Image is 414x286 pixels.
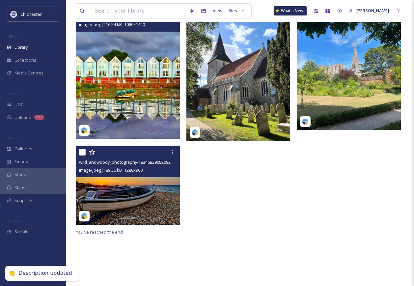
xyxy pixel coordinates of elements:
a: View all files [209,4,248,17]
span: UGC [14,101,23,108]
div: 👏 [9,270,15,277]
span: Socials [14,229,28,235]
img: snapsea-logo.png [81,127,88,134]
img: snapsea-logo.png [302,118,309,125]
span: WIDGETS [7,135,22,140]
span: Embeds [14,158,31,165]
span: Galleries [14,146,32,152]
span: SnapLink [14,197,33,204]
span: Collections [14,57,36,63]
span: wild_andwoody_photography-18346839082092824.jpeg [79,159,187,165]
span: Library [14,44,28,50]
span: Chichester [20,11,42,17]
span: Uploads [14,114,31,121]
span: image/jpeg | 216.54 kB | 1080 x 1440 [79,21,145,27]
span: You've reached the end [76,229,123,235]
div: 233 [34,115,44,120]
span: Maps [14,185,25,191]
img: snapsea-logo.png [192,129,198,136]
img: wild_andwoody_photography-18346839082092824.jpeg [76,146,181,225]
span: MEDIA [7,34,18,39]
div: Description updated [18,270,72,277]
span: COLLECT [7,91,21,96]
span: SOCIALS [7,218,20,223]
img: Logo_of_Chichester_District_Council.png [11,11,17,17]
img: snapsea-logo.png [81,213,88,219]
a: What's New [274,6,307,15]
span: [PERSON_NAME] [356,8,389,14]
span: Media Centres [14,70,43,76]
span: Stories [14,171,29,178]
input: Search your library [91,4,186,18]
a: [PERSON_NAME] [345,4,392,17]
span: image/jpeg | 189.36 kB | 1280 x 960 [79,167,143,173]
